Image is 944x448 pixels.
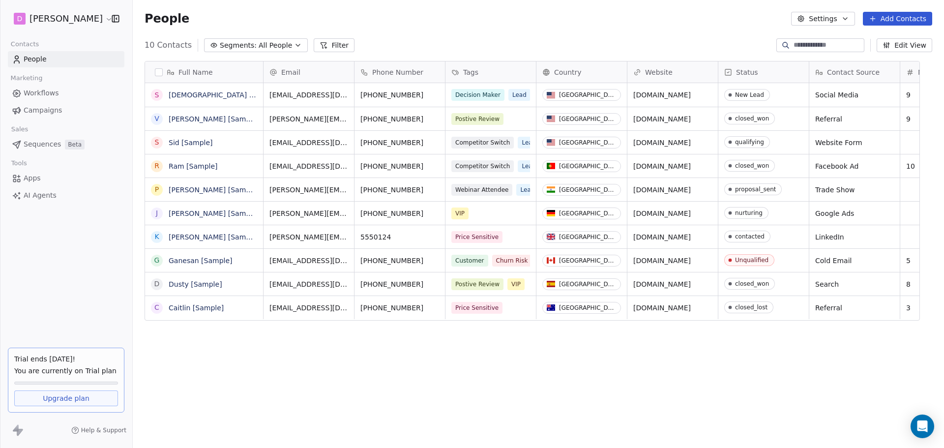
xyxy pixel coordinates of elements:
[809,61,900,83] div: Contact Source
[735,115,769,122] div: closed_won
[735,91,764,98] div: New Lead
[559,281,617,288] div: [GEOGRAPHIC_DATA]
[6,71,47,86] span: Marketing
[735,162,769,169] div: closed_won
[559,186,617,193] div: [GEOGRAPHIC_DATA]
[815,114,894,124] span: Referral
[269,90,348,100] span: [EMAIL_ADDRESS][DOMAIN_NAME]
[8,187,124,204] a: AI Agents
[8,102,124,119] a: Campaigns
[354,61,445,83] div: Phone Number
[8,170,124,186] a: Apps
[815,90,894,100] span: Social Media
[24,105,62,116] span: Campaigns
[463,67,478,77] span: Tags
[451,302,502,314] span: Price Sensitive
[154,279,160,289] div: D
[155,90,159,100] div: S
[911,415,934,438] div: Open Intercom Messenger
[633,91,691,99] a: [DOMAIN_NAME]
[24,139,61,149] span: Sequences
[169,257,233,265] a: Ganesan [Sample]
[360,138,439,148] span: [PHONE_NUMBER]
[815,303,894,313] span: Referral
[360,279,439,289] span: [PHONE_NUMBER]
[264,61,354,83] div: Email
[360,232,439,242] span: 5550124
[791,12,855,26] button: Settings
[633,139,691,147] a: [DOMAIN_NAME]
[155,137,159,148] div: S
[507,278,525,290] span: VIP
[360,185,439,195] span: [PHONE_NUMBER]
[154,114,159,124] div: V
[633,233,691,241] a: [DOMAIN_NAME]
[815,279,894,289] span: Search
[169,162,218,170] a: Ram [Sample]
[645,67,673,77] span: Website
[815,138,894,148] span: Website Form
[24,173,41,183] span: Apps
[735,209,763,216] div: nurturing
[633,162,691,170] a: [DOMAIN_NAME]
[492,255,532,267] span: Churn Risk
[360,90,439,100] span: [PHONE_NUMBER]
[169,139,213,147] a: Sid [Sample]
[8,51,124,67] a: People
[633,209,691,217] a: [DOMAIN_NAME]
[269,138,348,148] span: [EMAIL_ADDRESS][DOMAIN_NAME]
[6,37,43,52] span: Contacts
[14,390,118,406] a: Upgrade plan
[360,114,439,124] span: [PHONE_NUMBER]
[508,89,531,101] span: Lead
[8,136,124,152] a: SequencesBeta
[169,186,259,194] a: [PERSON_NAME] [Sample]
[281,67,300,77] span: Email
[14,366,118,376] span: You are currently on Trial plan
[24,54,47,64] span: People
[269,114,348,124] span: [PERSON_NAME][EMAIL_ADDRESS][DOMAIN_NAME]
[827,67,880,77] span: Contact Source
[718,61,809,83] div: Status
[360,256,439,266] span: [PHONE_NUMBER]
[43,393,89,403] span: Upgrade plan
[736,67,758,77] span: Status
[65,140,85,149] span: Beta
[627,61,718,83] div: Website
[17,14,23,24] span: D
[155,184,159,195] div: P
[815,256,894,266] span: Cold Email
[735,280,769,287] div: closed_won
[559,257,617,264] div: [GEOGRAPHIC_DATA]
[169,115,259,123] a: [PERSON_NAME] [Sample]
[29,12,103,25] span: [PERSON_NAME]
[269,209,348,218] span: [PERSON_NAME][EMAIL_ADDRESS][DOMAIN_NAME]
[7,122,32,137] span: Sales
[735,257,768,264] div: Unqualified
[169,209,259,217] a: [PERSON_NAME] [Sample]
[269,303,348,313] span: [EMAIL_ADDRESS][DOMAIN_NAME]
[12,10,105,27] button: D[PERSON_NAME]
[815,209,894,218] span: Google Ads
[735,139,764,146] div: qualifying
[451,278,503,290] span: Postive Review
[815,161,894,171] span: Facebook Ad
[451,255,488,267] span: Customer
[145,39,192,51] span: 10 Contacts
[178,67,213,77] span: Full Name
[559,163,617,170] div: [GEOGRAPHIC_DATA]
[445,61,536,83] div: Tags
[360,161,439,171] span: [PHONE_NUMBER]
[735,186,776,193] div: proposal_sent
[154,255,160,266] div: G
[154,161,159,171] div: R
[633,304,691,312] a: [DOMAIN_NAME]
[518,160,540,172] span: Lead
[536,61,627,83] div: Country
[169,91,280,99] a: [DEMOGRAPHIC_DATA] [Sample]
[71,426,126,434] a: Help & Support
[633,257,691,265] a: [DOMAIN_NAME]
[372,67,423,77] span: Phone Number
[14,354,118,364] div: Trial ends [DATE]!
[559,234,617,240] div: [GEOGRAPHIC_DATA]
